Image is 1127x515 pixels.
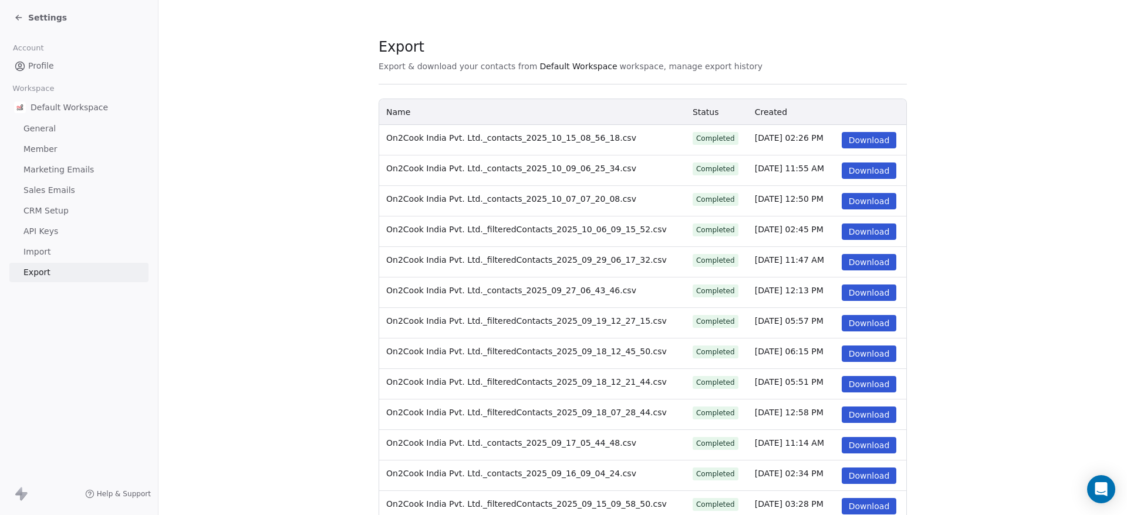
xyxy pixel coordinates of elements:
td: [DATE] 12:13 PM [748,277,835,308]
span: Export [23,266,50,279]
td: [DATE] 02:26 PM [748,125,835,155]
span: On2Cook India Pvt. Ltd._contacts_2025_09_27_06_43_46.csv [386,286,636,295]
span: On2Cook India Pvt. Ltd._filteredContacts_2025_09_18_12_21_44.csv [386,377,667,387]
button: Download [842,345,897,362]
span: On2Cook India Pvt. Ltd._filteredContacts_2025_09_19_12_27_15.csv [386,316,667,326]
div: Completed [696,316,735,327]
div: Completed [696,377,735,388]
span: Default Workspace [539,60,617,72]
td: [DATE] 12:58 PM [748,399,835,430]
div: Completed [696,164,735,174]
div: Open Intercom Messenger [1087,475,1115,503]
span: Profile [28,60,54,72]
span: Default Workspace [31,101,108,113]
td: [DATE] 11:55 AM [748,155,835,186]
button: Download [842,406,897,423]
a: Export [9,263,149,282]
div: Completed [696,499,735,510]
span: Export & download your contacts from [379,60,537,72]
button: Download [842,315,897,331]
a: CRM Setup [9,201,149,221]
span: Settings [28,12,67,23]
a: General [9,119,149,138]
span: On2Cook India Pvt. Ltd._contacts_2025_09_17_05_44_48.csv [386,438,636,448]
button: Download [842,284,897,301]
button: Download [842,376,897,392]
span: Export [379,38,762,56]
td: [DATE] 05:51 PM [748,369,835,399]
button: Download [842,437,897,453]
div: Completed [696,408,735,418]
button: Download [842,193,897,209]
span: workspace, manage export history [620,60,762,72]
span: Sales Emails [23,184,75,196]
button: Download [842,162,897,179]
span: Marketing Emails [23,164,94,176]
span: Import [23,246,50,258]
div: Completed [696,133,735,144]
a: API Keys [9,222,149,241]
a: Settings [14,12,67,23]
button: Download [842,132,897,148]
span: Help & Support [97,489,151,499]
span: Workspace [8,80,59,97]
a: Marketing Emails [9,160,149,179]
img: on2cook%20logo-04%20copy.jpg [14,101,26,113]
td: [DATE] 02:45 PM [748,216,835,247]
a: Help & Support [85,489,151,499]
span: On2Cook India Pvt. Ltd._filteredContacts_2025_10_06_09_15_52.csv [386,225,667,234]
a: Member [9,140,149,159]
span: API Keys [23,225,58,238]
button: Download [842,223,897,240]
td: [DATE] 06:15 PM [748,338,835,369]
td: [DATE] 02:34 PM [748,460,835,491]
span: On2Cook India Pvt. Ltd._filteredContacts_2025_09_29_06_17_32.csv [386,255,667,265]
span: Name [386,107,410,117]
div: Completed [696,255,735,266]
td: [DATE] 11:14 AM [748,430,835,460]
span: On2Cook India Pvt. Ltd._contacts_2025_10_07_07_20_08.csv [386,194,636,204]
span: General [23,123,56,135]
a: Sales Emails [9,181,149,200]
span: On2Cook India Pvt. Ltd._contacts_2025_09_16_09_04_24.csv [386,469,636,478]
div: Completed [696,347,735,357]
button: Download [842,467,897,484]
span: On2Cook India Pvt. Ltd._contacts_2025_10_09_06_25_34.csv [386,164,636,173]
span: Created [755,107,787,117]
span: Account [8,39,49,57]
span: On2Cook India Pvt. Ltd._filteredContacts_2025_09_18_12_45_50.csv [386,347,667,356]
span: On2Cook India Pvt. Ltd._contacts_2025_10_15_08_56_18.csv [386,133,636,143]
span: On2Cook India Pvt. Ltd._filteredContacts_2025_09_15_09_58_50.csv [386,499,667,509]
div: Completed [696,469,735,479]
span: Status [693,107,719,117]
span: On2Cook India Pvt. Ltd._filteredContacts_2025_09_18_07_28_44.csv [386,408,667,417]
td: [DATE] 12:50 PM [748,186,835,216]
div: Completed [696,194,735,205]
a: Import [9,242,149,262]
button: Download [842,498,897,514]
div: Completed [696,438,735,449]
td: [DATE] 05:57 PM [748,308,835,338]
span: CRM Setup [23,205,69,217]
span: Member [23,143,58,155]
button: Download [842,254,897,270]
div: Completed [696,286,735,296]
td: [DATE] 11:47 AM [748,247,835,277]
a: Profile [9,56,149,76]
div: Completed [696,225,735,235]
